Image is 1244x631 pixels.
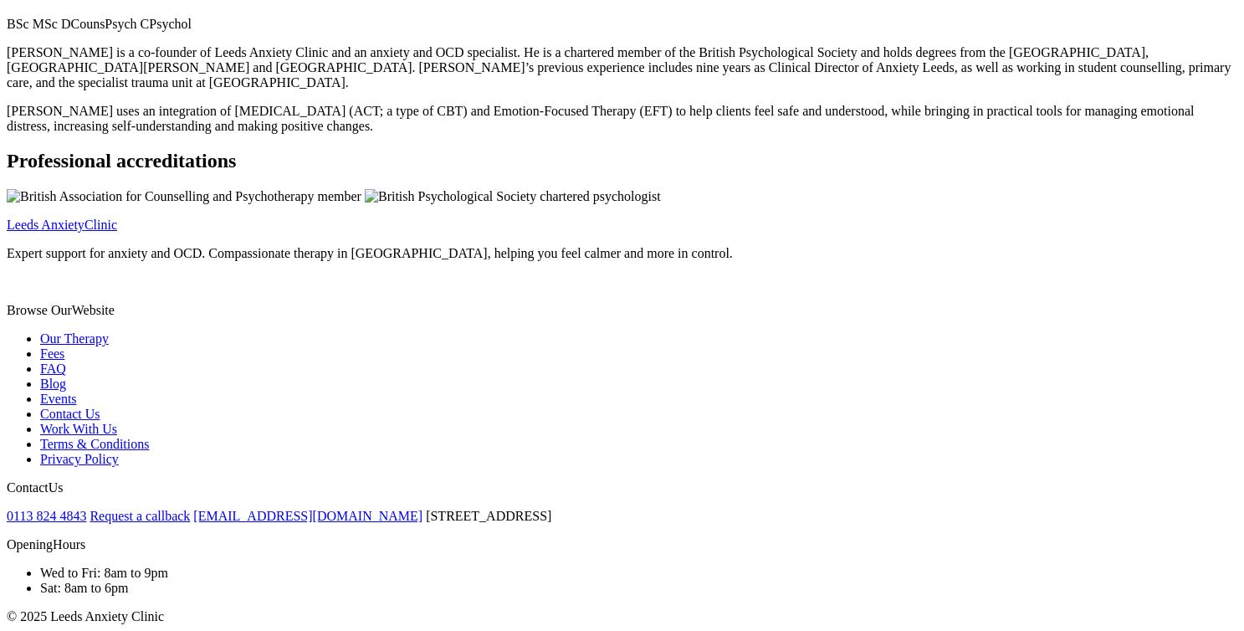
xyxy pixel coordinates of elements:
[7,104,1237,134] p: [PERSON_NAME] uses an integration of [MEDICAL_DATA] (ACT; a type of CBT) and Emotion-Focused Ther...
[7,218,117,232] a: Leeds AnxietyClinic
[40,392,77,406] a: Events
[426,509,551,523] span: [STREET_ADDRESS]
[7,480,1237,495] p: Us
[7,246,1237,261] p: Expert support for anxiety and OCD. Compassionate therapy in [GEOGRAPHIC_DATA], helping you feel ...
[7,45,1237,90] p: [PERSON_NAME] is a co-founder of Leeds Anxiety Clinic and an anxiety and OCD specialist. He is a ...
[40,362,66,376] a: FAQ
[40,346,64,361] a: Fees
[7,303,72,317] span: Browse Our
[7,609,1237,624] div: © 2025 Leeds Anxiety Clinic
[40,407,100,421] a: Contact Us
[40,422,117,436] a: Work With Us
[84,218,117,232] span: Clinic
[90,509,190,523] a: Request a callback
[7,480,49,495] span: Contact
[7,509,86,523] a: 0113 824 4843
[40,377,66,391] a: Blog
[7,537,53,551] span: Opening
[365,189,661,204] img: British Psychological Society chartered psychologist
[40,581,1237,596] li: Sat: 8am to 6pm
[7,537,1237,552] p: Hours
[40,452,119,466] a: Privacy Policy
[40,437,149,451] a: Terms & Conditions
[40,331,109,346] a: Our Therapy
[193,509,422,523] a: [EMAIL_ADDRESS][DOMAIN_NAME]
[7,150,1237,172] h2: Professional accreditations
[7,303,1237,318] p: Website
[7,17,1237,32] p: BSc MSc DCounsPsych CPsychol
[7,189,361,204] img: British Association for Counselling and Psychotherapy member
[40,566,1237,581] li: Wed to Fri: 8am to 9pm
